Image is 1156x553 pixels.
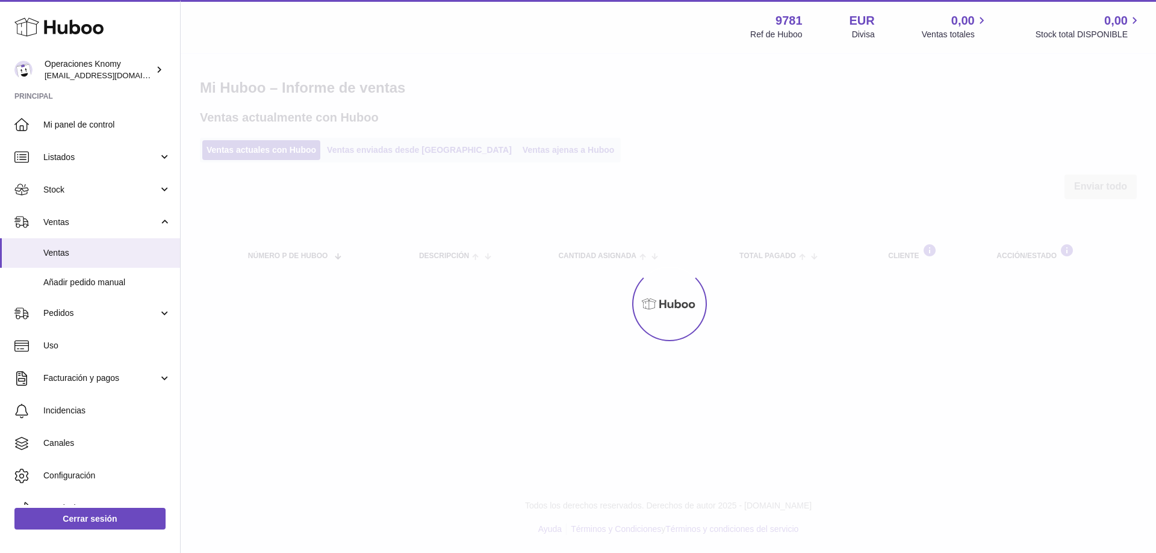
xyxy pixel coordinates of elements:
span: Ventas totales [922,29,989,40]
span: Listados [43,152,158,163]
span: Ventas [43,217,158,228]
div: Ref de Huboo [750,29,802,40]
a: 0,00 Stock total DISPONIBLE [1036,13,1142,40]
span: Configuración [43,470,171,481]
span: Uso [43,340,171,351]
a: 0,00 Ventas totales [922,13,989,40]
span: Canales [43,437,171,449]
span: Stock total DISPONIBLE [1036,29,1142,40]
span: Devoluciones [43,502,171,514]
strong: 9781 [775,13,803,29]
span: Ventas [43,247,171,259]
div: Operaciones Knomy [45,58,153,81]
span: Stock [43,184,158,196]
strong: EUR [850,13,875,29]
img: operaciones@selfkit.com [14,61,33,79]
span: Añadir pedido manual [43,277,171,288]
a: Cerrar sesión [14,508,166,530]
span: Pedidos [43,307,158,319]
div: Divisa [852,29,875,40]
span: Mi panel de control [43,119,171,131]
span: 0,00 [951,13,975,29]
span: [EMAIL_ADDRESS][DOMAIN_NAME] [45,70,177,80]
span: 0,00 [1104,13,1128,29]
span: Facturación y pagos [43,372,158,384]
span: Incidencias [43,405,171,416]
